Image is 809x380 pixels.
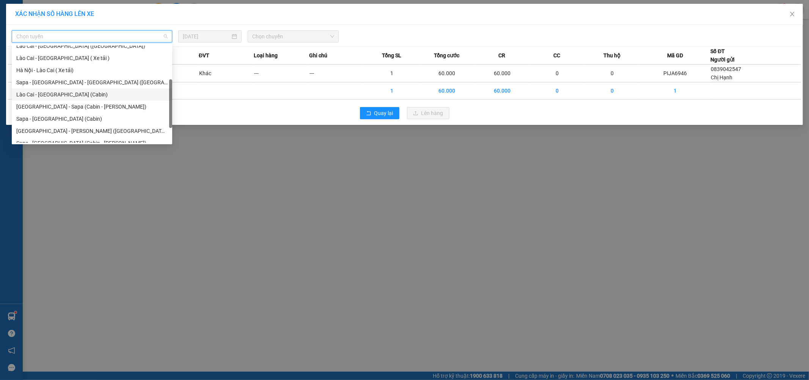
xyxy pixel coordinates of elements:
div: Lào Cai - [GEOGRAPHIC_DATA] ([GEOGRAPHIC_DATA]) [16,42,168,50]
div: Lào Cai - Hà Nội (Giường) [12,40,172,52]
span: Mã GD [667,51,683,60]
span: Tổng SL [382,51,401,60]
div: Sapa - Hà Nội (Cabin) [12,113,172,125]
button: Close [782,4,803,25]
span: XÁC NHẬN SỐ HÀNG LÊN XE [15,10,94,17]
span: Tổng cước [434,51,459,60]
td: --- [254,65,309,82]
span: Chị Hạnh [711,74,732,80]
td: 60.000 [419,65,474,82]
td: 1 [364,65,419,82]
span: CR [498,51,505,60]
div: Hà Nội - Lào Cai ( Xe tải) [12,64,172,76]
td: 1 [640,82,710,99]
span: Quay lại [374,109,393,117]
div: Hà Nội - Lào Cai - Sapa (Giường) [12,125,172,137]
button: uploadLên hàng [407,107,449,119]
span: close [789,11,795,17]
td: 60.000 [474,82,529,99]
input: 12/08/2025 [183,32,230,41]
button: rollbackQuay lại [360,107,399,119]
div: Hà Nội - Sapa (Cabin - Thăng Long) [12,101,172,113]
div: Sapa - [GEOGRAPHIC_DATA] (Cabin) [16,115,168,123]
div: [GEOGRAPHIC_DATA] - [PERSON_NAME] ([GEOGRAPHIC_DATA]) [16,127,168,135]
div: Sapa - [GEOGRAPHIC_DATA] - [GEOGRAPHIC_DATA] ([GEOGRAPHIC_DATA]) [16,78,168,87]
td: 0 [530,82,585,99]
span: Thu hộ [604,51,621,60]
span: CC [554,51,561,60]
span: ĐVT [199,51,209,60]
div: Sapa - Hà Nội (Cabin - Thăng Long) [12,137,172,149]
span: rollback [366,110,371,117]
td: PIJA6946 [640,65,710,82]
div: [GEOGRAPHIC_DATA] - Sapa (Cabin - [PERSON_NAME]) [16,102,168,111]
td: Khác [199,65,254,82]
div: Lào Cai - [GEOGRAPHIC_DATA] ( Xe tải ) [16,54,168,62]
td: 0 [585,65,640,82]
div: Lào Cai - Hà Nội (Cabin) [12,88,172,101]
div: Số ĐT Người gửi [710,47,735,64]
span: 0839042547 [711,66,741,72]
span: Loại hàng [254,51,278,60]
td: 1 [364,82,419,99]
td: 0 [530,65,585,82]
td: --- [309,65,364,82]
td: 0 [585,82,640,99]
div: Lào Cai - Hà Nội ( Xe tải ) [12,52,172,64]
div: Hà Nội - Lào Cai ( Xe tải) [16,66,168,74]
td: 60.000 [474,65,529,82]
span: Chọn chuyến [252,31,334,42]
td: 60.000 [419,82,474,99]
span: Ghi chú [309,51,327,60]
div: Lào Cai - [GEOGRAPHIC_DATA] (Cabin) [16,90,168,99]
div: Sapa - Lào Cai - Hà Nội (Giường) [12,76,172,88]
span: Chọn tuyến [16,31,168,42]
div: Sapa - [GEOGRAPHIC_DATA] (Cabin - [PERSON_NAME]) [16,139,168,147]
